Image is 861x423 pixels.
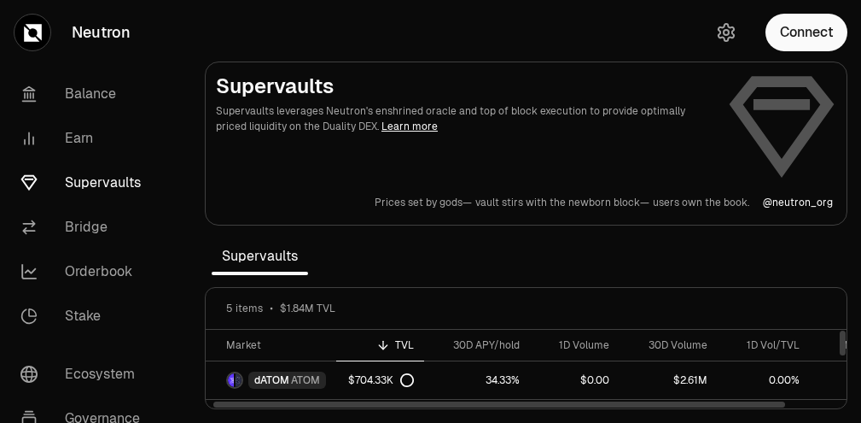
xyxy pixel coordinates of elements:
[475,196,649,209] p: vault stirs with the newborn block—
[291,373,320,387] span: ATOM
[348,373,414,387] div: $704.33K
[228,373,234,387] img: dATOM Logo
[763,196,833,209] a: @neutron_org
[336,361,424,399] a: $704.33K
[7,161,184,205] a: Supervaults
[7,352,184,397] a: Ecosystem
[375,196,472,209] p: Prices set by gods—
[212,239,308,273] span: Supervaults
[530,361,620,399] a: $0.00
[216,103,713,134] p: Supervaults leverages Neutron's enshrined oracle and top of block execution to provide optimally ...
[226,302,263,315] span: 5 items
[7,294,184,338] a: Stake
[216,73,713,100] h2: Supervaults
[718,361,810,399] a: 0.00%
[375,196,749,209] a: Prices set by gods—vault stirs with the newborn block—users own the book.
[280,302,335,315] span: $1.84M TVL
[424,361,530,399] a: 34.33%
[653,196,749,209] p: users own the book.
[620,361,718,399] a: $2.61M
[206,361,336,399] a: dATOM LogoATOM LogodATOMATOM
[728,338,800,352] div: 1D Vol/TVL
[346,338,414,352] div: TVL
[7,250,184,294] a: Orderbook
[763,196,833,209] p: @ neutron_org
[540,338,609,352] div: 1D Volume
[254,373,289,387] span: dATOM
[434,338,520,352] div: 30D APY/hold
[7,205,184,250] a: Bridge
[236,373,241,387] img: ATOM Logo
[630,338,707,352] div: 30D Volume
[7,116,184,161] a: Earn
[7,72,184,116] a: Balance
[381,120,438,133] a: Learn more
[226,338,326,352] div: Market
[765,14,847,51] button: Connect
